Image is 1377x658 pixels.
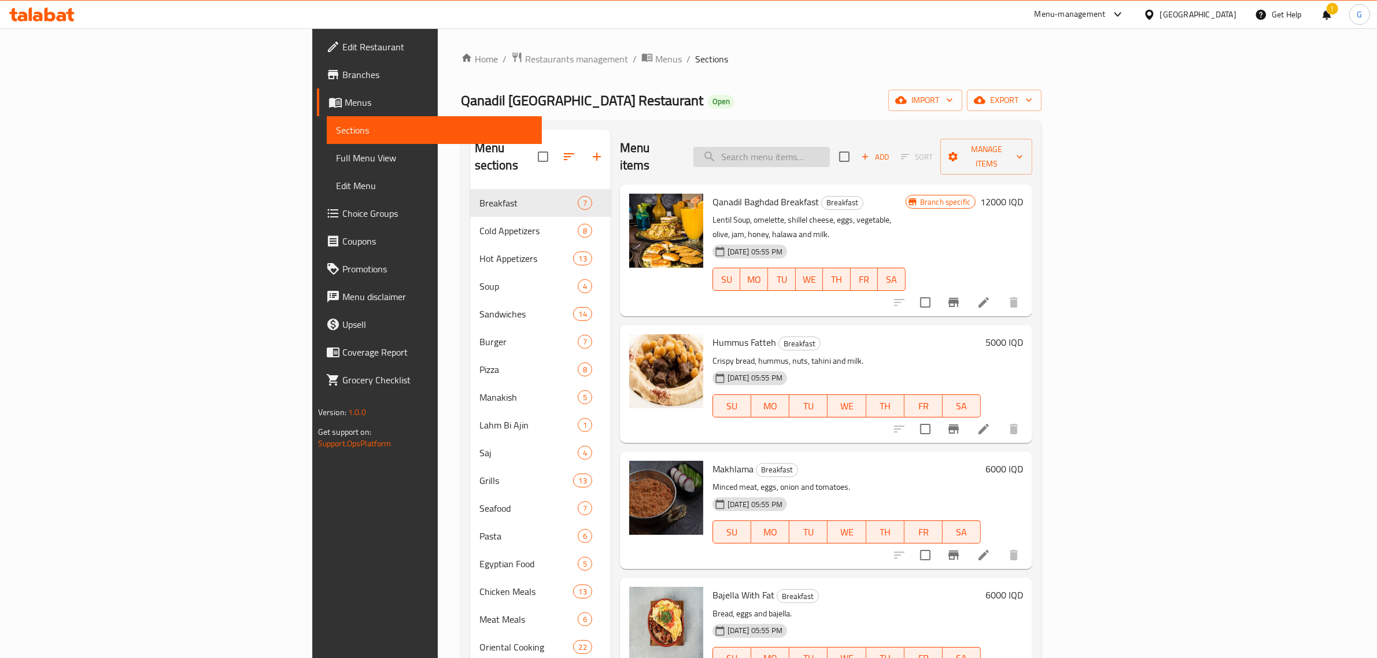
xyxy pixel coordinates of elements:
span: Add [859,150,891,164]
span: WE [832,398,861,415]
button: WE [828,394,866,417]
span: Bajella With Fat [713,586,774,604]
button: FR [905,520,943,544]
div: Burger [479,335,578,349]
div: Breakfast [777,589,819,603]
li: / [686,52,691,66]
span: [DATE] 05:55 PM [723,246,787,257]
span: Breakfast [479,196,578,210]
div: Soup [479,279,578,293]
span: [DATE] 05:55 PM [723,372,787,383]
h6: 6000 IQD [985,461,1023,477]
span: Grocery Checklist [342,373,533,387]
a: Edit menu item [977,548,991,562]
span: Seafood [479,501,578,515]
div: Meat Meals6 [470,605,611,633]
span: [DATE] 05:55 PM [723,499,787,510]
a: Coverage Report [317,338,542,366]
span: Edit Restaurant [342,40,533,54]
button: TH [866,520,905,544]
a: Choice Groups [317,199,542,227]
nav: breadcrumb [461,51,1042,66]
div: Breakfast [778,337,821,350]
button: delete [1000,415,1028,443]
h2: Menu items [620,139,680,174]
div: Chicken Meals13 [470,578,611,605]
span: Pizza [479,363,578,376]
p: Crispy bread, hummus, nuts, tahini and milk. [713,354,981,368]
span: SU [718,524,747,541]
div: items [573,585,592,598]
span: Choice Groups [342,206,533,220]
span: Full Menu View [336,151,533,165]
button: Branch-specific-item [940,541,968,569]
div: items [573,307,592,321]
div: Egyptian Food [479,557,578,571]
span: TU [794,398,823,415]
div: Chicken Meals [479,585,574,598]
div: items [578,335,592,349]
span: Edit Menu [336,179,533,193]
span: Hot Appetizers [479,252,574,265]
span: Makhlama [713,460,754,478]
span: Grills [479,474,574,487]
span: Breakfast [777,590,818,603]
div: items [578,279,592,293]
div: Grills13 [470,467,611,494]
div: items [578,390,592,404]
button: Add [857,148,894,166]
img: Makhlama [629,461,703,535]
span: WE [832,524,861,541]
div: Pizza8 [470,356,611,383]
button: SA [878,268,906,291]
button: SU [713,520,751,544]
li: / [633,52,637,66]
p: Bread, eggs and bajella. [713,607,981,621]
span: MO [745,271,763,288]
button: MO [740,268,768,291]
div: items [578,418,592,432]
span: Lahm Bi Ajin [479,418,578,432]
p: Minced meat, eggs, onion and tomatoes. [713,480,981,494]
a: Promotions [317,255,542,283]
div: Egyptian Food5 [470,550,611,578]
button: WE [796,268,824,291]
span: SA [947,398,976,415]
div: Seafood7 [470,494,611,522]
span: 22 [574,642,591,653]
span: MO [756,524,785,541]
div: Breakfast [821,196,863,210]
span: Meat Meals [479,612,578,626]
button: TH [866,394,905,417]
button: SA [943,520,981,544]
span: Menus [345,95,533,109]
a: Sections [327,116,542,144]
button: MO [751,394,789,417]
span: SA [883,271,901,288]
a: Edit menu item [977,422,991,436]
span: Menus [655,52,682,66]
span: export [976,93,1032,108]
span: Select section first [894,148,940,166]
span: import [898,93,953,108]
div: items [573,640,592,654]
button: delete [1000,541,1028,569]
div: Saj [479,446,578,460]
span: Breakfast [822,196,863,209]
a: Menu disclaimer [317,283,542,310]
span: 4 [578,281,592,292]
span: Manakish [479,390,578,404]
div: Menu-management [1035,8,1106,21]
input: search [693,147,830,167]
span: MO [756,398,785,415]
a: Restaurants management [511,51,628,66]
div: [GEOGRAPHIC_DATA] [1160,8,1236,21]
button: MO [751,520,789,544]
span: Upsell [342,317,533,331]
div: items [578,363,592,376]
div: Cold Appetizers [479,224,578,238]
span: Select all sections [531,145,555,169]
